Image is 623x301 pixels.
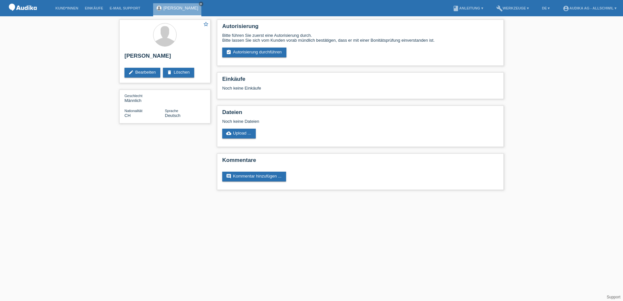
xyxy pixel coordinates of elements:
a: Support [607,295,620,299]
a: buildWerkzeuge ▾ [493,6,532,10]
h2: Dateien [222,109,499,119]
i: cloud_upload [226,131,231,136]
a: [PERSON_NAME] [163,6,198,10]
a: POS — MF Group [7,13,39,18]
a: assignment_turned_inAutorisierung durchführen [222,48,286,57]
a: editBearbeiten [124,68,160,78]
i: build [496,5,503,12]
span: Nationalität [124,109,142,113]
span: Sprache [165,109,178,113]
i: delete [167,70,172,75]
a: DE ▾ [539,6,553,10]
div: Bitte führen Sie zuerst eine Autorisierung durch. Bitte lassen Sie sich vom Kunden vorab mündlich... [222,33,499,43]
div: Männlich [124,93,165,103]
a: cloud_uploadUpload ... [222,129,256,138]
span: Schweiz [124,113,131,118]
span: Deutsch [165,113,181,118]
a: Einkäufe [81,6,106,10]
a: close [199,2,203,6]
h2: Autorisierung [222,23,499,33]
h2: Einkäufe [222,76,499,86]
h2: [PERSON_NAME] [124,53,205,63]
a: deleteLöschen [163,68,194,78]
h2: Kommentare [222,157,499,167]
i: edit [128,70,134,75]
i: star_border [203,21,209,27]
a: commentKommentar hinzufügen ... [222,172,286,181]
i: comment [226,174,231,179]
div: Noch keine Dateien [222,119,421,124]
span: Geschlecht [124,94,142,98]
div: Noch keine Einkäufe [222,86,499,95]
i: book [453,5,459,12]
a: account_circleAudika AG - Allschwil ▾ [559,6,620,10]
a: Kund*innen [52,6,81,10]
a: bookAnleitung ▾ [449,6,486,10]
a: E-Mail Support [107,6,144,10]
i: account_circle [563,5,569,12]
a: star_border [203,21,209,28]
i: assignment_turned_in [226,50,231,55]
